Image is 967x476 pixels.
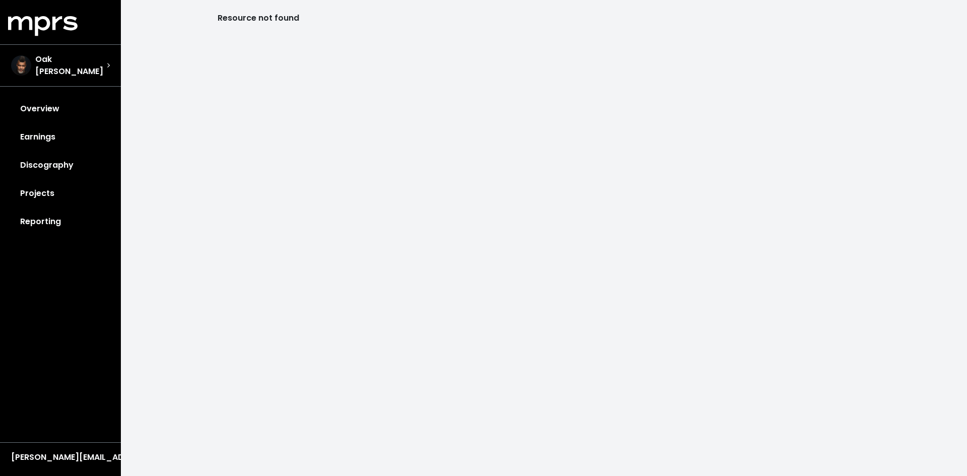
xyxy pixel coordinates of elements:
[8,151,113,179] a: Discography
[8,123,113,151] a: Earnings
[35,53,107,78] span: Oak [PERSON_NAME]
[8,451,113,464] button: [PERSON_NAME][EMAIL_ADDRESS][PERSON_NAME][DOMAIN_NAME]
[8,20,78,31] a: mprs logo
[8,208,113,236] a: Reporting
[8,95,113,123] a: Overview
[212,12,876,24] div: Resource not found
[11,55,31,76] img: The selected account / producer
[11,451,110,463] div: [PERSON_NAME][EMAIL_ADDRESS][PERSON_NAME][DOMAIN_NAME]
[8,179,113,208] a: Projects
